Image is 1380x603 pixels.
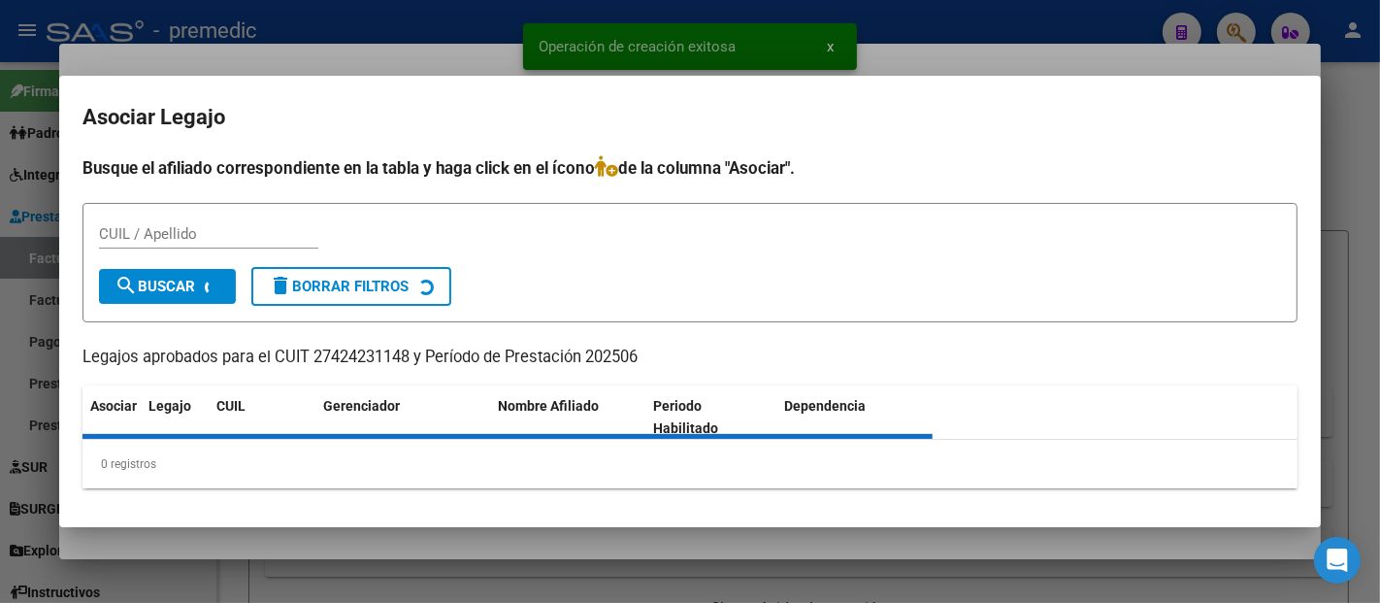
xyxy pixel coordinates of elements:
datatable-header-cell: Gerenciador [315,385,490,450]
button: Buscar [99,269,236,304]
button: Borrar Filtros [251,267,451,306]
h2: Asociar Legajo [82,99,1298,136]
p: Legajos aprobados para el CUIT 27424231148 y Período de Prestación 202506 [82,346,1298,370]
datatable-header-cell: Asociar [82,385,141,450]
span: Periodo Habilitado [654,398,719,436]
span: Gerenciador [323,398,400,414]
datatable-header-cell: Nombre Afiliado [490,385,646,450]
datatable-header-cell: CUIL [209,385,315,450]
div: Open Intercom Messenger [1314,537,1361,584]
datatable-header-cell: Legajo [141,385,209,450]
span: Borrar Filtros [269,278,409,295]
span: Dependencia [785,398,867,414]
span: Nombre Afiliado [498,398,599,414]
div: 0 registros [82,440,1298,488]
span: CUIL [216,398,246,414]
mat-icon: search [115,274,138,297]
datatable-header-cell: Dependencia [777,385,934,450]
mat-icon: delete [269,274,292,297]
span: Legajo [148,398,191,414]
h4: Busque el afiliado correspondiente en la tabla y haga click en el ícono de la columna "Asociar". [82,155,1298,181]
span: Asociar [90,398,137,414]
datatable-header-cell: Periodo Habilitado [646,385,777,450]
span: Buscar [115,278,195,295]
